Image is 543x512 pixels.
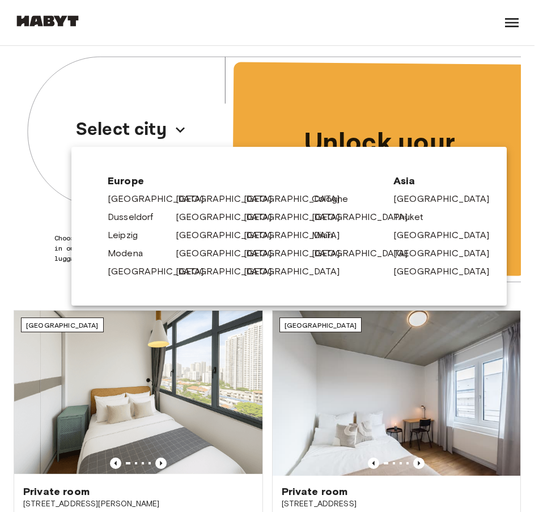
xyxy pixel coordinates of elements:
a: Modena [108,247,154,260]
a: Phuket [393,210,435,224]
a: [GEOGRAPHIC_DATA] [108,265,215,278]
a: [GEOGRAPHIC_DATA] [108,192,215,206]
a: Dusseldorf [108,210,165,224]
a: [GEOGRAPHIC_DATA] [312,210,419,224]
a: Milan [312,229,345,242]
a: [GEOGRAPHIC_DATA] [393,247,501,260]
a: [GEOGRAPHIC_DATA] [176,229,283,242]
a: [GEOGRAPHIC_DATA] [244,192,351,206]
a: [GEOGRAPHIC_DATA] [176,192,283,206]
a: [GEOGRAPHIC_DATA] [244,247,351,260]
span: Europe [108,174,375,188]
a: [GEOGRAPHIC_DATA] [176,210,283,224]
a: Cologne [312,192,359,206]
a: [GEOGRAPHIC_DATA] [176,265,283,278]
a: [GEOGRAPHIC_DATA] [312,247,419,260]
a: [GEOGRAPHIC_DATA] [244,229,351,242]
a: [GEOGRAPHIC_DATA] [244,210,351,224]
span: Asia [393,174,470,188]
a: [GEOGRAPHIC_DATA] [244,265,351,278]
a: [GEOGRAPHIC_DATA] [393,265,501,278]
a: Leipzig [108,229,149,242]
a: [GEOGRAPHIC_DATA] [393,192,501,206]
a: [GEOGRAPHIC_DATA] [176,247,283,260]
a: [GEOGRAPHIC_DATA] [393,229,501,242]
